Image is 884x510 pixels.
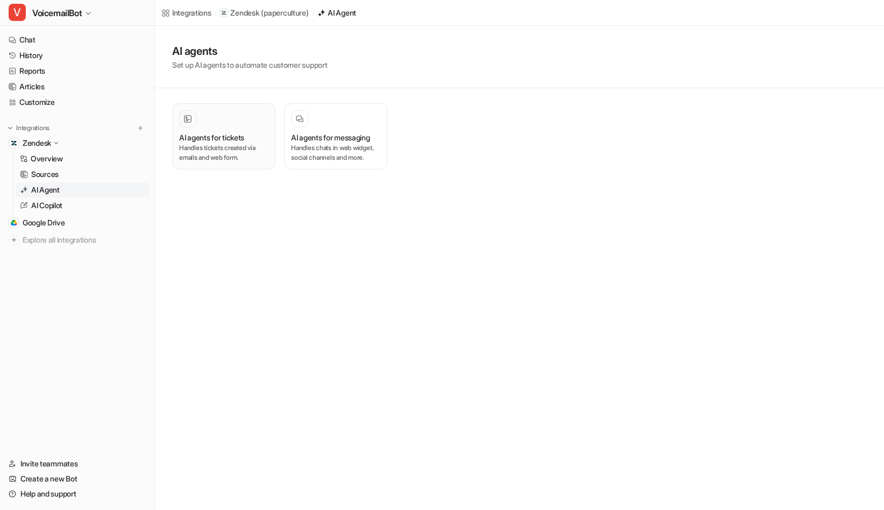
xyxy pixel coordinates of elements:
a: Create a new Bot [4,471,150,486]
div: Hi [PERSON_NAME], ​ [17,280,168,301]
button: Start recording [68,352,77,361]
div: [DATE] [9,259,207,274]
a: Customize [4,95,150,110]
a: Help and support [4,486,150,501]
span: V [9,4,26,21]
a: Chat [4,32,150,47]
a: Integrations [161,7,211,18]
div: Integrations [172,7,211,18]
h1: AI agents [172,43,327,59]
span: Explore all integrations [23,231,146,249]
p: Handles tickets created via emails and web form. [179,143,268,162]
a: Reports [4,63,150,79]
div: We’ve documented the robust prompt setup to make the read context work smoothly. You can follow t... [17,301,168,365]
button: Integrations [4,123,53,133]
a: Google DriveGoogle Drive [4,215,150,230]
button: Send a message… [185,348,202,365]
img: explore all integrations [9,235,19,245]
a: Articles [4,79,150,94]
p: Active 9h ago [52,13,100,24]
button: AI agents for messagingHandles chats in web widget, social channels and more. [284,103,387,169]
img: menu_add.svg [137,124,144,132]
div: I’ll check in with the team to get a solid prompt to kick this off. In the meantime, could you sh... [17,128,168,223]
span: VoicemailBot [32,5,82,20]
button: Gif picker [34,352,43,361]
p: Overview [31,153,63,164]
p: Handles chats in web widget, social channels and more. [291,143,380,162]
img: Profile image for eesel [31,6,48,23]
h3: AI agents for messaging [291,132,370,143]
p: ( paperculture ) [261,8,308,18]
a: Explore all integrations [4,232,150,247]
div: Thanks, Kyva [17,223,168,244]
h3: AI agents for tickets [179,132,244,143]
span: Google Drive [23,217,65,228]
button: go back [7,4,27,25]
p: Sources [31,169,59,180]
button: Emoji picker [17,352,25,361]
div: I did that first and it didn’t work so I, on a whim, tried again without the action just to see. [47,54,198,86]
a: Overview [16,151,150,166]
p: Set up AI agents to automate customer support [172,59,327,70]
a: Invite teammates [4,456,150,471]
a: History [4,48,150,63]
h1: eesel [52,5,75,13]
a: Zendesk(paperculture) [220,8,308,18]
div: Hi [PERSON_NAME], ​ [17,107,168,128]
div: eesel says… [9,101,207,259]
p: Integrations [16,124,49,132]
a: AI Agent [317,7,356,18]
a: AI Copilot [16,198,150,213]
button: Upload attachment [51,352,60,361]
button: Home [168,4,189,25]
img: Zendesk [11,140,17,146]
div: Hi [PERSON_NAME],​I’ll check in with the team to get a solid prompt to kick this off.In the meant... [9,101,176,251]
div: I did that first and it didn’t work so I, on a whim, tried again without the action just to see. [39,47,207,92]
button: AI agents for ticketsHandles tickets created via emails and web form. [172,103,275,169]
a: AI Agent [16,182,150,197]
div: eesel says… [9,274,207,448]
div: Hi [PERSON_NAME],​We’ve documented the robust prompt setup to make the read context work smoothly... [9,274,176,424]
p: AI Copilot [31,200,62,211]
p: AI Agent [31,185,60,195]
a: Sources [16,167,150,182]
span: / [312,8,314,18]
img: Google Drive [11,219,17,226]
div: Maria says… [9,47,207,101]
div: AI Agent [328,7,356,18]
p: Zendesk [230,8,259,18]
p: Zendesk [23,138,51,148]
span: / [215,8,217,18]
div: Close [189,4,208,24]
img: expand menu [6,124,14,132]
textarea: Message… [9,330,206,348]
